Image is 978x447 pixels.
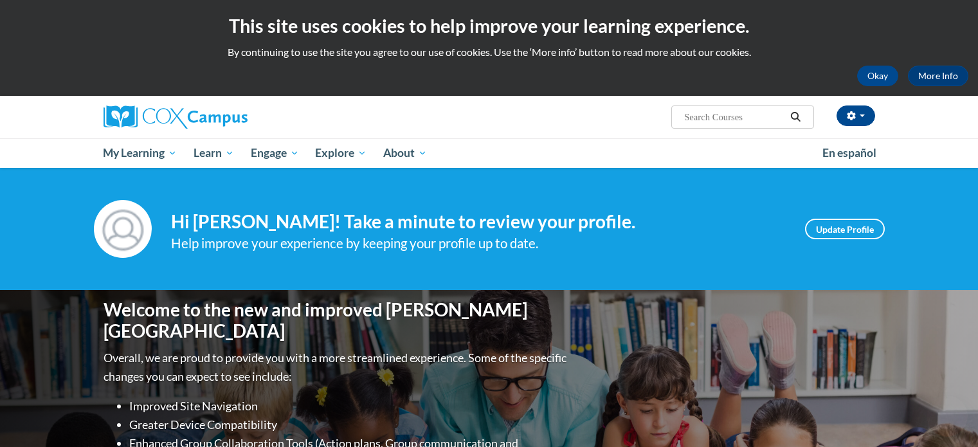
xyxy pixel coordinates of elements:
input: Search Courses [683,109,786,125]
a: En español [814,140,885,167]
h4: Hi [PERSON_NAME]! Take a minute to review your profile. [171,211,786,233]
a: Cox Campus [104,105,348,129]
a: More Info [908,66,968,86]
button: Search [786,109,805,125]
a: Learn [185,138,242,168]
button: Okay [857,66,898,86]
span: About [383,145,427,161]
li: Improved Site Navigation [129,397,570,415]
div: Main menu [84,138,894,168]
a: About [375,138,435,168]
span: Explore [315,145,367,161]
span: Learn [194,145,234,161]
img: Cox Campus [104,105,248,129]
a: Update Profile [805,219,885,239]
img: Profile Image [94,200,152,258]
li: Greater Device Compatibility [129,415,570,434]
a: My Learning [95,138,186,168]
iframe: Button to launch messaging window [927,396,968,437]
div: Help improve your experience by keeping your profile up to date. [171,233,786,254]
a: Engage [242,138,307,168]
span: Engage [251,145,299,161]
p: Overall, we are proud to provide you with a more streamlined experience. Some of the specific cha... [104,349,570,386]
button: Account Settings [837,105,875,126]
span: My Learning [103,145,177,161]
h1: Welcome to the new and improved [PERSON_NAME][GEOGRAPHIC_DATA] [104,299,570,342]
span: En español [822,146,876,160]
a: Explore [307,138,375,168]
h2: This site uses cookies to help improve your learning experience. [10,13,968,39]
p: By continuing to use the site you agree to our use of cookies. Use the ‘More info’ button to read... [10,45,968,59]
